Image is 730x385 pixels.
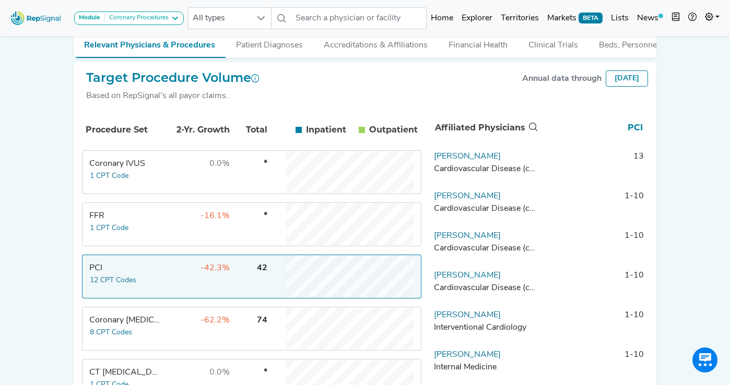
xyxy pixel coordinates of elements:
[291,7,427,29] input: Search a physician or facility
[79,15,100,21] strong: Module
[539,230,648,261] td: 1-10
[427,8,457,29] a: Home
[543,8,607,29] a: MarketsBETA
[189,8,251,29] span: All types
[497,8,543,29] a: Territories
[522,73,602,85] div: Annual data through
[540,111,647,145] th: PCI
[438,29,518,57] button: Financial Health
[434,163,535,175] div: Cardiovascular Disease (cardiology)
[74,29,226,58] button: Relevant Physicians & Procedures
[434,321,535,334] div: Interventional Cardiology
[89,262,161,274] div: PCI
[209,160,230,168] span: 0.0%
[89,158,161,170] div: Coronary IVUS
[89,327,133,339] button: 8 CPT Codes
[89,210,161,222] div: FFR
[89,314,161,327] div: Coronary Angiography
[201,264,230,272] span: -42.3%
[226,29,313,57] button: Patient Diagnoses
[434,152,501,161] a: [PERSON_NAME]
[539,190,648,221] td: 1-10
[89,170,129,182] button: 1 CPT Code
[434,282,535,294] div: Cardiovascular Disease (cardiology)
[667,8,684,29] button: Intel Book
[457,8,497,29] a: Explorer
[430,111,540,145] th: Affiliated Physicians
[434,271,501,280] a: [PERSON_NAME]
[74,11,184,25] button: ModuleCoronary Procedures
[201,316,230,324] span: -62.2%
[434,311,501,319] a: [PERSON_NAME]
[539,309,648,340] td: 1-10
[257,264,267,272] span: 42
[434,202,535,215] div: Cardiovascular Disease (cardiology)
[434,232,501,240] a: [PERSON_NAME]
[86,70,260,86] h2: Target Procedure Volume
[313,29,438,57] button: Accreditations & Affiliations
[518,29,588,57] button: Clinical Trials
[201,212,230,220] span: -16.1%
[539,348,648,380] td: 1-10
[84,112,162,148] th: Procedure Set
[89,366,161,379] div: CT Angiography
[588,29,705,57] button: Beds, Personnel, and ORs
[434,242,535,255] div: Cardiovascular Disease (cardiology)
[579,13,603,23] span: BETA
[607,8,633,29] a: Lists
[86,90,260,102] div: Based on RepSignal's all payor claims.
[539,150,648,182] td: 13
[369,124,418,136] span: Outpatient
[257,316,267,324] span: 74
[434,361,535,374] div: Internal Medicine
[89,274,137,286] button: 12 CPT Codes
[105,14,169,22] div: Coronary Procedures
[539,269,648,300] td: 1-10
[434,351,501,359] a: [PERSON_NAME]
[89,222,129,234] button: 1 CPT Code
[232,112,269,148] th: Total
[606,70,648,87] div: [DATE]
[163,112,231,148] th: 2-Yr. Growth
[434,192,501,200] a: [PERSON_NAME]
[306,124,346,136] span: Inpatient
[209,368,230,377] span: 0.0%
[633,8,667,29] a: News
